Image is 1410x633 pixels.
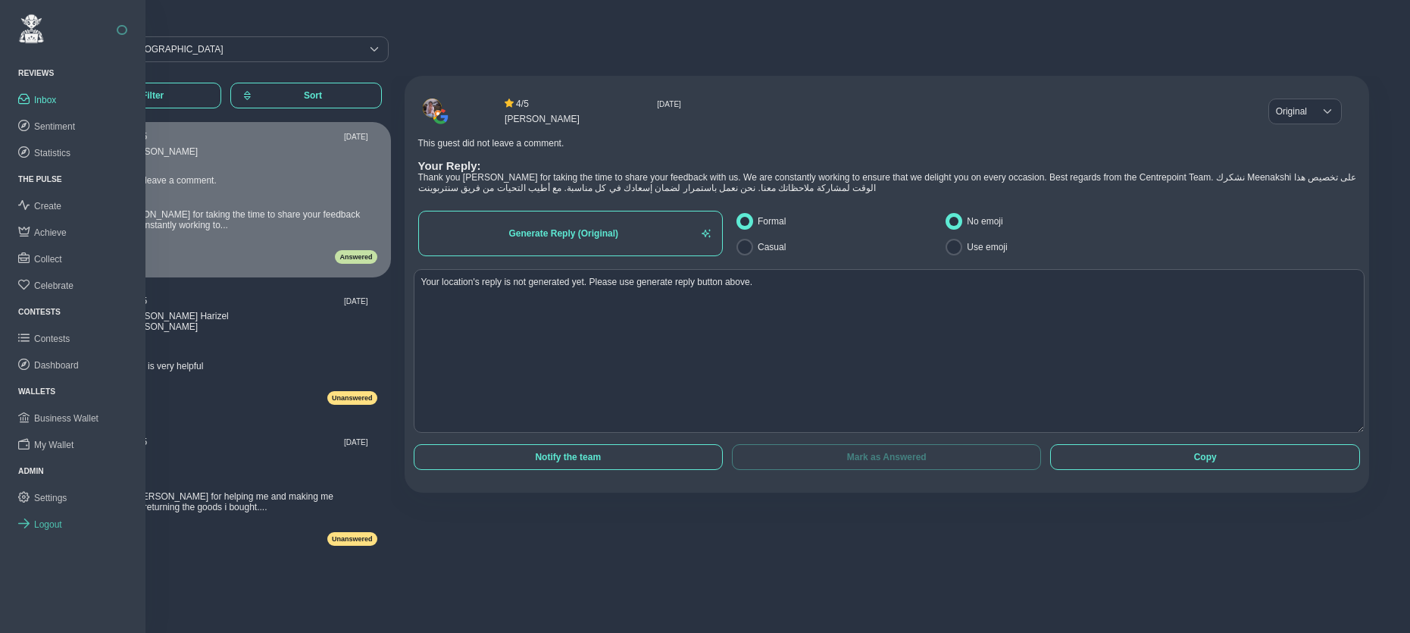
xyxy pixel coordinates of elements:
span: Unanswered [327,391,377,405]
label: Casual [758,242,786,252]
span: Dashboard [34,360,79,371]
button: Copy [1050,444,1359,470]
span: Inbox [34,95,56,105]
span: Answered [335,250,377,264]
a: Wallets [18,387,55,396]
span: Generate Reply (Original) [430,228,697,239]
span: Logout [34,519,62,530]
span: Contests [34,334,70,344]
span: Settings [34,493,67,503]
div: This guest did not leave a comment. Thank you [PERSON_NAME] for taking the time to share your fee... [418,138,1361,204]
button: Notify the team [414,444,723,470]
a: The Pulse [18,175,62,183]
span: Sort [256,90,369,101]
a: Admin [18,467,44,475]
span: Sentiment [34,121,75,132]
span: Unanswered [327,532,377,546]
span: Notify the team [426,452,711,462]
button: Filter [70,83,221,108]
span: Original [1269,99,1314,124]
div: This guest did not leave a comment. Thank you [PERSON_NAME] for taking the time to share your fee... [70,175,377,241]
span: [PERSON_NAME] Harizel [PERSON_NAME] [123,311,228,332]
label: Formal [758,216,786,227]
span: Statistics [34,148,70,158]
textarea: Your location's reply is not generated yet. Please use generate reply button above. [414,269,1365,433]
span: [PERSON_NAME] [505,114,580,124]
span: Create [34,201,61,212]
img: ReviewElf Logo [18,14,45,44]
span: Filter [96,90,209,101]
b: Your Reply : [418,159,481,172]
span: My Wallet [34,440,73,450]
small: [DATE] [657,100,680,108]
button: Sort [230,83,381,108]
small: [DATE] [344,297,367,306]
span: Collect [34,254,62,265]
small: [DATE] [344,133,367,141]
a: Reviews [18,69,54,77]
label: No emoji [967,216,1002,227]
small: [DATE] [344,438,367,447]
span: Copy [1062,452,1347,462]
span: Celebrate [34,280,73,291]
span: 4 / 5 [516,99,529,109]
span: [PERSON_NAME] [123,146,198,157]
span: Business Wallet [34,413,98,424]
div: Select a location [361,37,388,61]
img: Reviewer Source [431,107,450,126]
img: Reviewer Picture [423,99,442,118]
div: Centrepoint - [GEOGRAPHIC_DATA] [73,44,224,55]
label: Use emoji [967,242,1007,252]
span: Achieve [34,227,67,238]
button: Generate Reply (Original) [418,211,723,256]
a: Contests [18,308,61,316]
span: thank you miss [PERSON_NAME] for helping me and making me comfortable while returning the goods i... [70,491,333,512]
